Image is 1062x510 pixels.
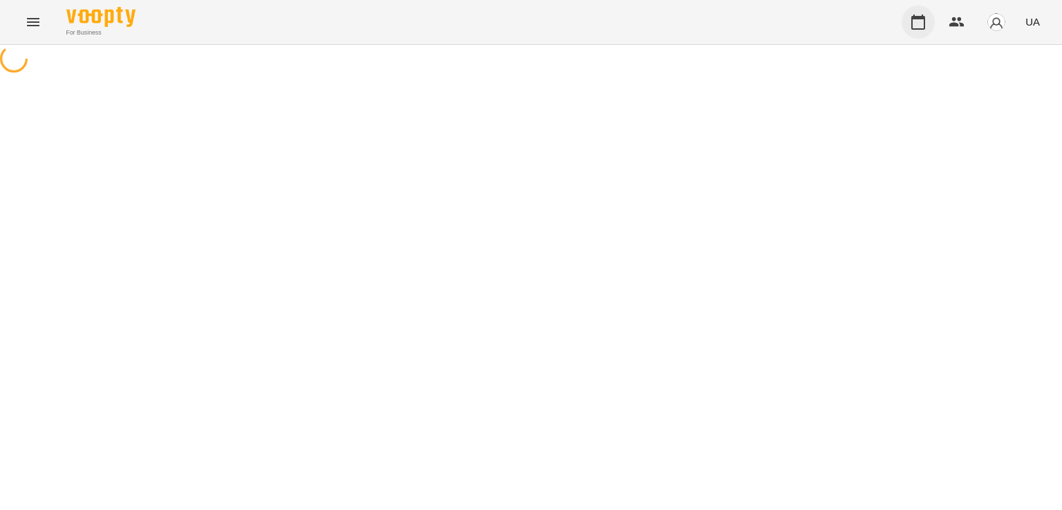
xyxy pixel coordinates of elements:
span: UA [1025,15,1040,29]
img: Voopty Logo [66,7,136,27]
img: avatar_s.png [987,12,1006,32]
button: UA [1020,9,1045,35]
span: For Business [66,28,136,37]
button: Menu [17,6,50,39]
